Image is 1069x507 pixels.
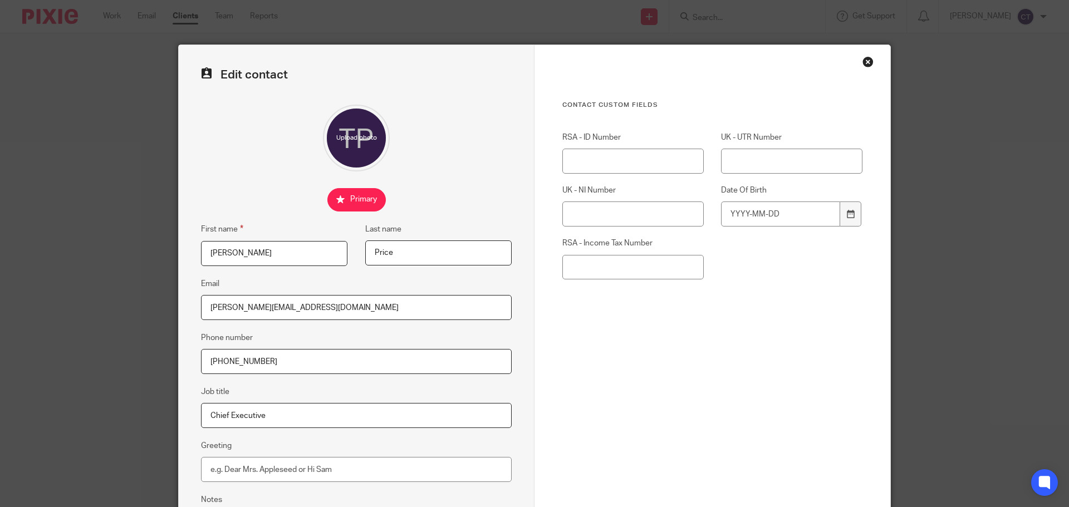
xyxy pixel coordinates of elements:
[201,386,229,397] label: Job title
[721,201,840,227] input: YYYY-MM-DD
[201,67,512,82] h2: Edit contact
[721,132,862,143] label: UK - UTR Number
[201,494,222,505] label: Notes
[562,132,704,143] label: RSA - ID Number
[862,56,874,67] div: Close this dialog window
[562,238,704,249] label: RSA - Income Tax Number
[562,185,704,196] label: UK - NI Number
[365,224,401,235] label: Last name
[201,332,253,343] label: Phone number
[201,440,232,451] label: Greeting
[562,101,862,110] h3: Contact Custom fields
[201,457,512,482] input: e.g. Dear Mrs. Appleseed or Hi Sam
[201,223,243,235] label: First name
[721,185,862,196] label: Date Of Birth
[201,278,219,289] label: Email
